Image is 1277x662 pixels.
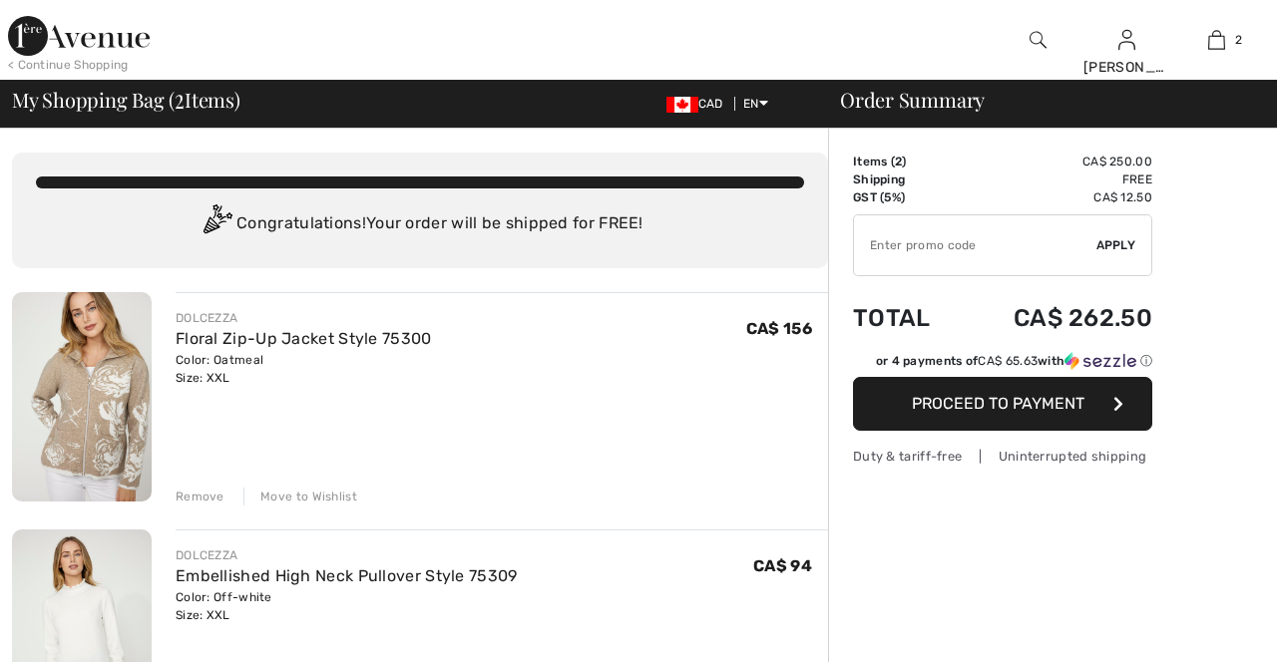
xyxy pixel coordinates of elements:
[743,97,768,111] span: EN
[666,97,731,111] span: CAD
[895,155,902,168] span: 2
[960,188,1152,206] td: CA$ 12.50
[176,329,432,348] a: Floral Zip-Up Jacket Style 75300
[746,319,812,338] span: CA$ 156
[176,546,518,564] div: DOLCEZZA
[243,488,357,505] div: Move to Wishlist
[1064,352,1136,370] img: Sezzle
[176,309,432,327] div: DOLCEZZA
[753,556,812,575] span: CA$ 94
[1172,28,1260,52] a: 2
[853,377,1152,431] button: Proceed to Payment
[1208,28,1225,52] img: My Bag
[853,284,960,352] td: Total
[1096,236,1136,254] span: Apply
[853,447,1152,466] div: Duty & tariff-free | Uninterrupted shipping
[853,352,1152,377] div: or 4 payments ofCA$ 65.63withSezzle Click to learn more about Sezzle
[816,90,1265,110] div: Order Summary
[12,292,152,501] img: Floral Zip-Up Jacket Style 75300
[960,170,1152,188] td: Free
[853,170,960,188] td: Shipping
[176,588,518,624] div: Color: Off-white Size: XXL
[36,204,804,244] div: Congratulations! Your order will be shipped for FREE!
[1030,28,1047,52] img: search the website
[176,488,224,505] div: Remove
[960,153,1152,170] td: CA$ 250.00
[978,354,1038,368] span: CA$ 65.63
[1118,30,1135,49] a: Sign In
[666,97,698,113] img: Canadian Dollar
[8,16,150,56] img: 1ère Avenue
[1118,28,1135,52] img: My Info
[176,566,518,585] a: Embellished High Neck Pullover Style 75309
[197,204,236,244] img: Congratulation2.svg
[876,352,1152,370] div: or 4 payments of with
[853,153,960,170] td: Items ( )
[175,85,185,111] span: 2
[176,351,432,387] div: Color: Oatmeal Size: XXL
[12,90,240,110] span: My Shopping Bag ( Items)
[853,188,960,206] td: GST (5%)
[854,215,1096,275] input: Promo code
[1235,31,1242,49] span: 2
[8,56,129,74] div: < Continue Shopping
[912,394,1084,413] span: Proceed to Payment
[1083,57,1171,78] div: [PERSON_NAME]
[960,284,1152,352] td: CA$ 262.50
